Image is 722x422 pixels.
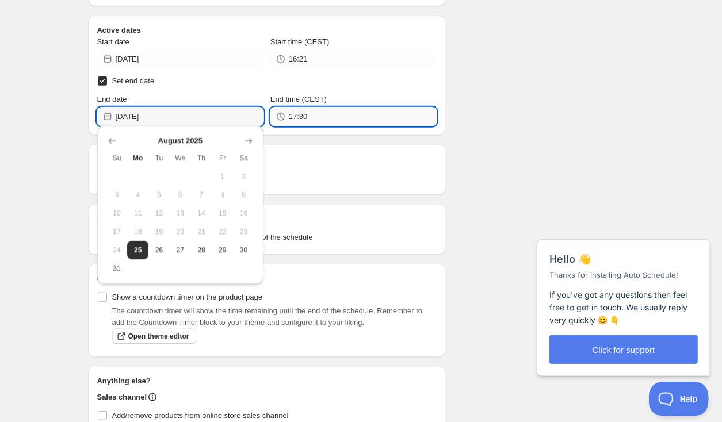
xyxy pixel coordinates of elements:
span: Add/remove products from online store sales channel [112,411,289,420]
h2: Active dates [97,25,437,36]
span: We [174,154,186,163]
span: 26 [153,245,165,255]
button: Monday August 18 2025 [127,222,148,241]
span: Open theme editor [128,332,189,341]
h2: Sales channel [97,392,147,403]
span: Start date [97,37,129,46]
span: 20 [174,227,186,236]
span: 18 [132,227,144,236]
span: End date [97,95,127,103]
span: 9 [238,190,250,200]
span: 12 [153,209,165,218]
th: Monday [127,149,148,167]
button: Sunday August 17 2025 [106,222,128,241]
span: 28 [196,245,208,255]
span: Tu [153,154,165,163]
button: Monday August 4 2025 [127,186,148,204]
span: Sa [238,154,250,163]
span: 23 [238,227,250,236]
span: 8 [216,190,228,200]
span: Su [111,154,123,163]
span: 22 [216,227,228,236]
iframe: Help Scout Beacon - Messages and Notifications [532,212,717,382]
span: Set end date [112,76,155,85]
span: Th [196,154,208,163]
span: 17 [111,227,123,236]
button: Show next month, September 2025 [240,133,257,149]
span: 16 [238,209,250,218]
button: Wednesday August 13 2025 [170,204,191,222]
button: Saturday August 2 2025 [233,167,254,186]
span: 19 [153,227,165,236]
th: Saturday [233,149,254,167]
button: Tuesday August 12 2025 [148,204,170,222]
button: Thursday August 21 2025 [191,222,212,241]
span: 2 [238,172,250,181]
button: Saturday August 16 2025 [233,204,254,222]
th: Sunday [106,149,128,167]
button: Wednesday August 27 2025 [170,241,191,259]
h2: Tags [97,213,437,225]
button: Sunday August 3 2025 [106,186,128,204]
button: Tuesday August 26 2025 [148,241,170,259]
button: Thursday August 7 2025 [191,186,212,204]
span: 4 [132,190,144,200]
button: Show previous month, July 2025 [104,133,120,149]
h2: Anything else? [97,375,437,387]
span: 1 [216,172,228,181]
button: Tuesday August 19 2025 [148,222,170,241]
button: Saturday August 23 2025 [233,222,254,241]
button: Friday August 15 2025 [212,204,233,222]
p: The countdown timer will show the time remaining until the end of the schedule. Remember to add t... [112,305,437,328]
h2: Repeating [97,154,437,165]
th: Friday [212,149,233,167]
button: Friday August 29 2025 [212,241,233,259]
th: Tuesday [148,149,170,167]
span: 14 [196,209,208,218]
span: 5 [153,190,165,200]
button: Thursday August 14 2025 [191,204,212,222]
iframe: Help Scout Beacon - Open [649,382,710,416]
th: Thursday [191,149,212,167]
span: Start time (CEST) [270,37,330,46]
span: 13 [174,209,186,218]
button: Friday August 22 2025 [212,222,233,241]
span: 7 [196,190,208,200]
span: 30 [238,245,250,255]
button: Today Monday August 25 2025 [127,241,148,259]
span: 21 [196,227,208,236]
span: 6 [174,190,186,200]
span: 31 [111,264,123,273]
span: End time (CEST) [270,95,327,103]
span: Mo [132,154,144,163]
button: Sunday August 24 2025 [106,241,128,259]
button: Friday August 8 2025 [212,186,233,204]
span: 3 [111,190,123,200]
span: 11 [132,209,144,218]
th: Wednesday [170,149,191,167]
a: Open theme editor [112,328,196,344]
button: Wednesday August 20 2025 [170,222,191,241]
span: 27 [174,245,186,255]
button: Tuesday August 5 2025 [148,186,170,204]
h2: Countdown timer [97,273,437,285]
button: Wednesday August 6 2025 [170,186,191,204]
span: 15 [216,209,228,218]
button: Saturday August 9 2025 [233,186,254,204]
button: Monday August 11 2025 [127,204,148,222]
span: Show a countdown timer on the product page [112,293,263,301]
span: 10 [111,209,123,218]
button: Friday August 1 2025 [212,167,233,186]
button: Saturday August 30 2025 [233,241,254,259]
span: 29 [216,245,228,255]
button: Sunday August 31 2025 [106,259,128,278]
button: Sunday August 10 2025 [106,204,128,222]
span: 24 [111,245,123,255]
span: 25 [132,245,144,255]
button: Thursday August 28 2025 [191,241,212,259]
span: Fr [216,154,228,163]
